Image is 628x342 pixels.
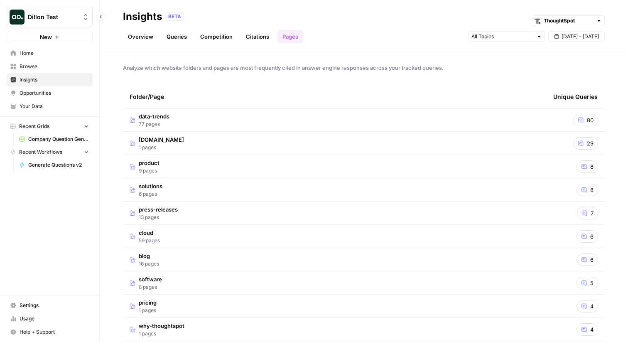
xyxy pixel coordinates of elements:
a: Usage [7,312,93,325]
span: Your Data [20,103,89,110]
span: 16 pages [139,260,159,268]
a: Insights [7,73,93,86]
span: 9 pages [139,167,159,175]
a: Opportunities [7,86,93,100]
span: Generate Questions v2 [28,161,89,169]
span: 13 pages [139,214,178,221]
a: Citations [241,30,274,43]
img: Dillon Test Logo [10,10,25,25]
a: Pages [277,30,303,43]
span: 6 [590,232,594,241]
div: BETA [165,12,184,21]
span: pricing [139,298,157,307]
button: Recent Grids [7,120,93,133]
a: Overview [123,30,158,43]
span: data-trends [139,112,169,121]
span: 1 pages [139,330,184,337]
input: ThoughtSpot [544,17,593,25]
span: Home [20,49,89,57]
span: Insights [20,76,89,84]
span: Browse [20,63,89,70]
span: 4 [590,325,594,334]
span: why-thoughtspot [139,322,184,330]
span: 59 pages [139,237,160,244]
a: Your Data [7,100,93,113]
span: 5 [590,279,594,287]
span: 6 [590,256,594,264]
span: Recent Workflows [19,148,62,156]
a: Generate Questions v2 [15,158,93,172]
a: Competition [195,30,238,43]
span: Settings [20,302,89,309]
a: Settings [7,299,93,312]
span: Recent Grids [19,123,49,130]
span: blog [139,252,159,260]
span: solutions [139,182,162,190]
div: Insights [123,10,162,23]
input: All Topics [471,32,533,41]
span: 6 pages [139,190,162,198]
a: Browse [7,60,93,73]
a: Queries [162,30,192,43]
span: 29 [587,139,594,148]
span: Company Question Generation [28,135,89,143]
span: 4 [590,302,594,310]
div: Unique Queries [553,85,598,108]
span: 80 [587,116,594,124]
button: Recent Workflows [7,146,93,158]
span: 8 [590,162,594,171]
span: Analyze which website folders and pages are most frequently cited in answer engine responses acro... [123,64,605,72]
a: Company Question Generation [15,133,93,146]
span: [DATE] - [DATE] [562,33,599,40]
button: Workspace: Dillon Test [7,7,93,27]
span: 1 pages [139,307,157,314]
span: 8 pages [139,283,162,291]
span: press-releases [139,205,178,214]
div: Folder/Page [130,85,540,108]
span: Dillon Test [28,13,78,21]
span: product [139,159,159,167]
span: 77 pages [139,121,169,128]
span: Opportunities [20,89,89,97]
span: software [139,275,162,283]
span: 1 pages [139,144,184,151]
button: Help + Support [7,325,93,339]
button: New [7,31,93,43]
span: cloud [139,229,160,237]
span: 8 [590,186,594,194]
span: Usage [20,315,89,322]
span: 7 [591,209,594,217]
span: Help + Support [20,328,89,336]
button: [DATE] - [DATE] [548,31,605,42]
span: New [40,33,52,41]
a: Home [7,47,93,60]
span: [DOMAIN_NAME] [139,135,184,144]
